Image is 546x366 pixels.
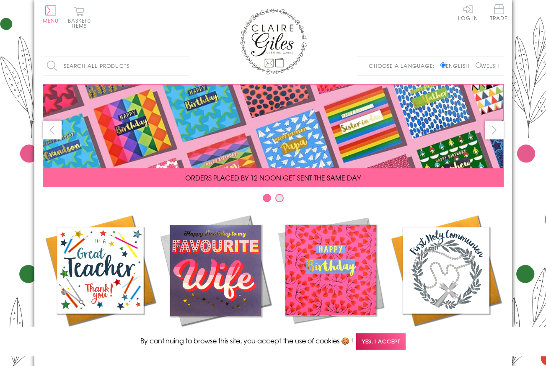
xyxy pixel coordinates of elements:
[43,17,59,24] span: Menu
[240,8,307,75] img: Claire Giles Greetings Cards
[158,213,273,344] a: New Releases
[458,4,478,21] a: Log In
[356,333,406,350] span: Yes, I accept
[68,7,91,28] button: Basket0 items
[275,194,284,202] button: Carousel Page 2
[490,4,508,21] span: Trade
[490,4,508,22] a: Trade
[185,173,361,183] span: ORDERS PLACED BY 12 NOON GET SENT THE SAME DAY
[476,62,481,68] input: Welsh
[72,17,91,29] span: 0 items
[273,213,388,344] a: Birthdays
[440,62,474,70] label: English
[440,62,446,68] input: English
[388,213,504,354] a: Communion and Confirmation
[485,121,504,139] button: next
[43,193,504,206] div: Carousel Pagination
[43,5,59,23] button: Menu
[43,121,62,139] button: prev
[43,213,158,344] a: Academic
[181,57,189,75] input: Search
[476,62,499,70] label: Welsh
[263,194,271,202] button: Carousel Page 1 (Current Slide)
[369,62,439,70] p: Choose a language:
[43,57,189,75] input: Search all products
